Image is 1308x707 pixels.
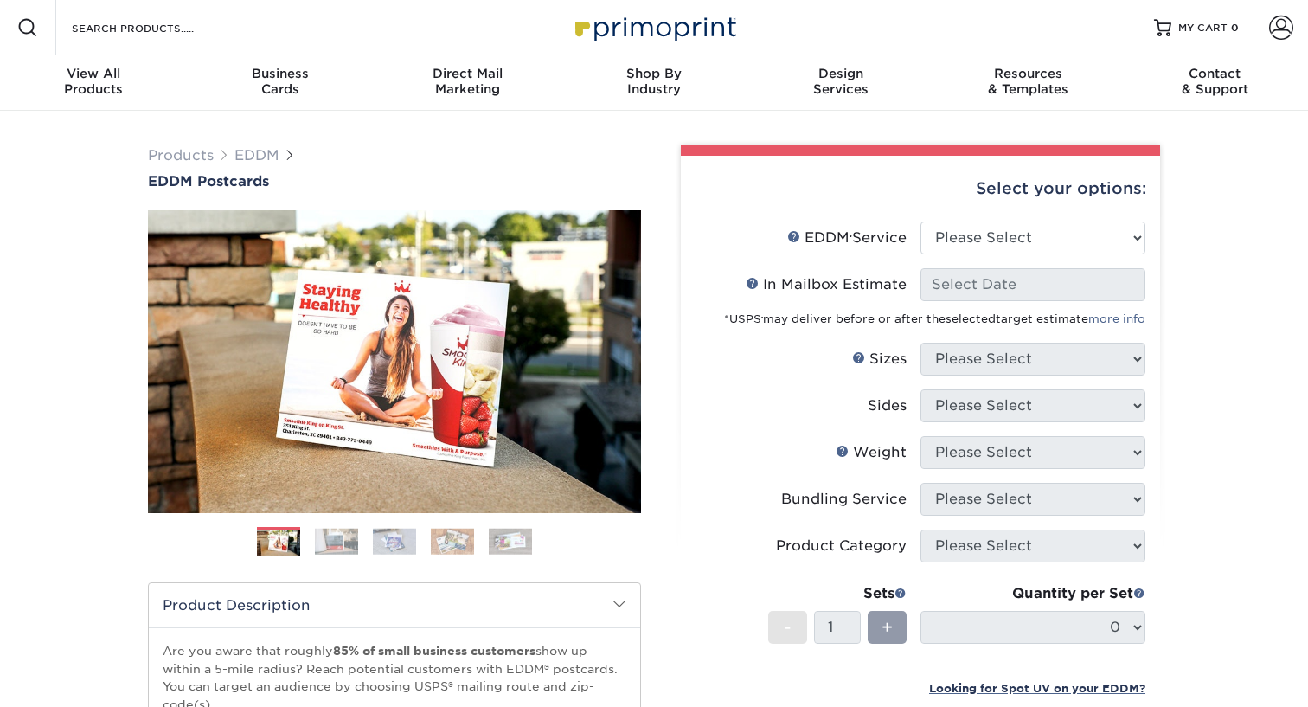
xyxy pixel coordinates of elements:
a: Shop ByIndustry [561,55,747,111]
a: Looking for Spot UV on your EDDM? [929,679,1145,696]
div: Sets [768,583,907,604]
input: Select Date [920,268,1145,301]
a: Resources& Templates [934,55,1121,111]
a: DesignServices [747,55,934,111]
div: & Templates [934,66,1121,97]
img: Primoprint [567,9,741,46]
sup: ® [761,316,763,321]
a: more info [1088,312,1145,325]
span: selected [946,312,996,325]
div: Industry [561,66,747,97]
span: + [882,614,893,640]
input: SEARCH PRODUCTS..... [70,17,239,38]
small: *USPS may deliver before or after the target estimate [724,312,1145,325]
span: Design [747,66,934,81]
span: EDDM Postcards [148,173,269,190]
img: EDDM Postcards 01 [148,191,641,532]
span: Business [187,66,374,81]
span: 0 [1231,22,1239,34]
span: - [784,614,792,640]
img: EDDM 04 [431,528,474,555]
div: Product Category [776,536,907,556]
div: Weight [836,442,907,463]
a: Contact& Support [1121,55,1308,111]
img: EDDM 03 [373,528,416,555]
span: MY CART [1178,21,1228,35]
div: Select your options: [695,156,1146,222]
span: Contact [1121,66,1308,81]
img: EDDM 05 [489,528,532,555]
a: EDDM [234,147,279,164]
div: Cards [187,66,374,97]
div: EDDM Service [787,228,907,248]
a: Products [148,147,214,164]
img: EDDM 01 [257,528,300,558]
a: Direct MailMarketing [374,55,561,111]
span: Resources [934,66,1121,81]
small: Looking for Spot UV on your EDDM? [929,682,1145,695]
div: Bundling Service [781,489,907,510]
div: Services [747,66,934,97]
div: In Mailbox Estimate [746,274,907,295]
span: Direct Mail [374,66,561,81]
div: Quantity per Set [920,583,1145,604]
img: EDDM 02 [315,528,358,555]
div: & Support [1121,66,1308,97]
div: Marketing [374,66,561,97]
h2: Product Description [149,583,640,627]
span: Shop By [561,66,747,81]
a: EDDM Postcards [148,173,641,190]
div: Sizes [852,349,907,370]
strong: 85% of small business customers [333,644,535,658]
a: BusinessCards [187,55,374,111]
sup: ® [850,234,852,241]
div: Sides [868,395,907,416]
